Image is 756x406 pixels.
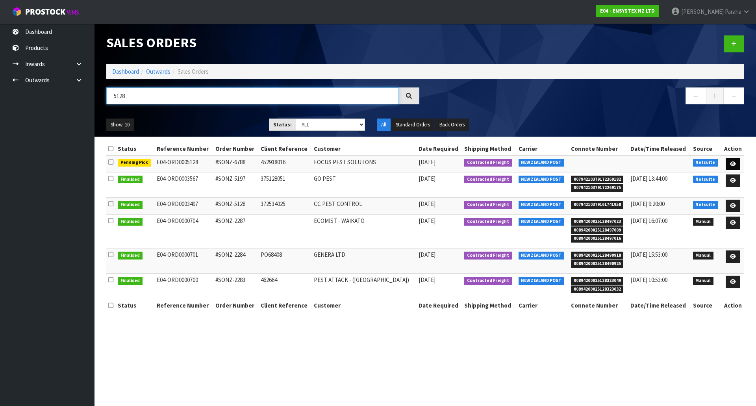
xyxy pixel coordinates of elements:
[571,277,624,285] span: 00894200025128323049
[464,159,512,167] span: Contracted Freight
[213,274,259,299] td: #SONZ-2283
[106,87,399,104] input: Search sales orders
[569,299,628,311] th: Connote Number
[721,299,744,311] th: Action
[155,274,213,299] td: E04-ORD0000700
[419,276,435,284] span: [DATE]
[630,217,667,224] span: [DATE] 16:07:00
[312,156,416,172] td: FOCUS PEST SOLUTONS
[155,215,213,248] td: E04-ORD0000704
[464,176,512,184] span: Contracted Freight
[259,198,312,215] td: 372534025
[519,201,565,209] span: NEW ZEALAND POST
[431,87,744,107] nav: Page navigation
[693,176,718,184] span: Netsuite
[630,276,667,284] span: [DATE] 10:53:00
[517,299,569,311] th: Carrier
[600,7,655,14] strong: E04 - ENSYSTEX NZ LTD
[630,200,665,208] span: [DATE] 9:20:00
[213,156,259,172] td: #SONZ-6788
[116,299,154,311] th: Status
[686,87,706,104] a: ←
[417,299,463,311] th: Date Required
[213,172,259,198] td: #SONZ-5197
[725,8,741,15] span: Paraha
[213,248,259,274] td: #SONZ-2284
[213,215,259,248] td: #SONZ-2287
[312,274,416,299] td: PEST ATTACK - ([GEOGRAPHIC_DATA])
[213,299,259,311] th: Order Number
[571,252,624,260] span: 00894200025128490918
[25,7,65,17] span: ProStock
[155,156,213,172] td: E04-ORD0005128
[723,87,744,104] a: →
[571,218,624,226] span: 00894200025128497023
[630,251,667,258] span: [DATE] 15:53:00
[259,248,312,274] td: PO68408
[178,68,209,75] span: Sales Orders
[435,119,469,131] button: Back Orders
[259,156,312,172] td: 452938016
[693,159,718,167] span: Netsuite
[155,143,213,155] th: Reference Number
[377,119,391,131] button: All
[693,277,714,285] span: Manual
[519,218,565,226] span: NEW ZEALAND POST
[155,198,213,215] td: E04-ORD0003497
[571,226,624,234] span: 00894200025128497009
[630,175,667,182] span: [DATE] 13:44:00
[628,299,691,311] th: Date/Time Released
[106,119,134,131] button: Show: 10
[273,121,292,128] strong: Status:
[464,277,512,285] span: Contracted Freight
[571,235,624,243] span: 00894200025128497016
[464,252,512,260] span: Contracted Freight
[517,143,569,155] th: Carrier
[259,274,312,299] td: 462664
[519,159,565,167] span: NEW ZEALAND POST
[569,143,628,155] th: Connote Number
[464,201,512,209] span: Contracted Freight
[67,9,79,16] small: WMS
[118,159,151,167] span: Pending Pick
[118,277,143,285] span: Finalised
[106,35,419,50] h1: Sales Orders
[596,5,659,17] a: E04 - ENSYSTEX NZ LTD
[118,218,143,226] span: Finalised
[706,87,724,104] a: 1
[691,143,721,155] th: Source
[259,299,312,311] th: Client Reference
[116,143,154,155] th: Status
[419,175,435,182] span: [DATE]
[464,218,512,226] span: Contracted Freight
[721,143,744,155] th: Action
[118,201,143,209] span: Finalised
[312,143,416,155] th: Customer
[312,172,416,198] td: GO PEST
[571,260,624,268] span: 00894200025128490925
[118,252,143,260] span: Finalised
[312,198,416,215] td: CC PEST CONTROL
[419,251,435,258] span: [DATE]
[519,252,565,260] span: NEW ZEALAND POST
[417,143,463,155] th: Date Required
[419,200,435,208] span: [DATE]
[155,248,213,274] td: E04-ORD0000701
[213,198,259,215] td: #SONZ-5128
[391,119,434,131] button: Standard Orders
[419,158,435,166] span: [DATE]
[112,68,139,75] a: Dashboard
[155,172,213,198] td: E04-ORD0003567
[628,143,691,155] th: Date/Time Released
[571,285,624,293] span: 00894200025128323032
[693,252,714,260] span: Manual
[691,299,721,311] th: Source
[259,172,312,198] td: 375128051
[681,8,724,15] span: [PERSON_NAME]
[312,299,416,311] th: Customer
[519,176,565,184] span: NEW ZEALAND POST
[693,201,718,209] span: Netsuite
[571,201,624,209] span: 00794210379161741958
[312,248,416,274] td: GENERA LTD
[213,143,259,155] th: Order Number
